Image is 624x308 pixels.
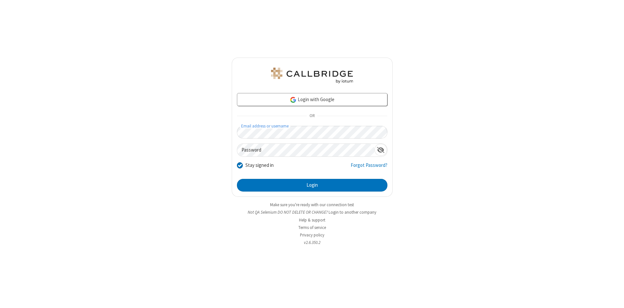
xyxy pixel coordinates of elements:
button: Login [237,179,387,192]
span: OR [307,112,317,121]
div: Show password [374,144,387,156]
input: Password [237,144,374,156]
a: Login with Google [237,93,387,106]
iframe: Chat [608,291,619,303]
a: Make sure you're ready with our connection test [270,202,354,208]
li: Not QA Selenium DO NOT DELETE OR CHANGE? [232,209,393,215]
a: Help & support [299,217,325,223]
a: Forgot Password? [351,162,387,174]
button: Login to another company [329,209,376,215]
li: v2.6.350.2 [232,239,393,246]
a: Terms of service [298,225,326,230]
img: QA Selenium DO NOT DELETE OR CHANGE [270,68,354,83]
label: Stay signed in [245,162,274,169]
input: Email address or username [237,126,387,139]
img: google-icon.png [290,96,297,103]
a: Privacy policy [300,232,324,238]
